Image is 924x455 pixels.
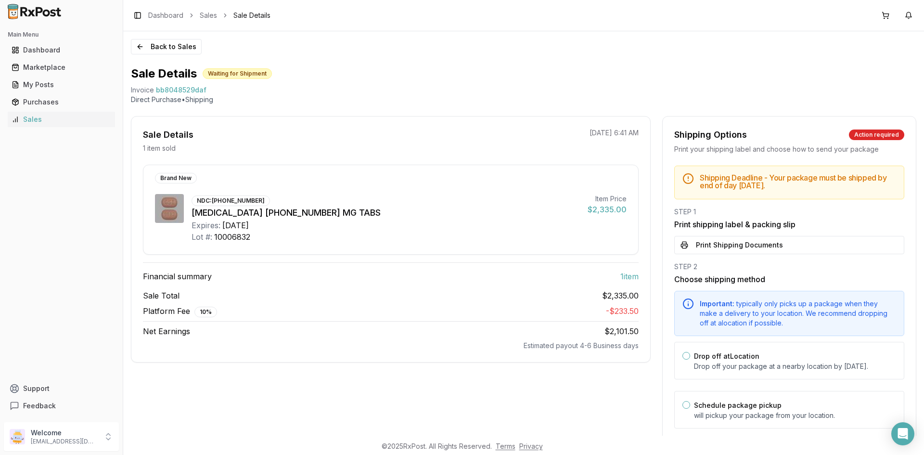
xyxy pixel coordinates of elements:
[31,438,98,445] p: [EMAIL_ADDRESS][DOMAIN_NAME]
[700,299,734,308] span: Important:
[12,97,111,107] div: Purchases
[700,299,896,328] div: typically only picks up a package when they make a delivery to your location. We recommend droppi...
[700,174,896,189] h5: Shipping Deadline - Your package must be shipped by end of day [DATE] .
[155,194,184,223] img: Biktarvy 50-200-25 MG TABS
[496,442,515,450] a: Terms
[194,307,217,317] div: 10 %
[674,207,904,217] div: STEP 1
[143,290,180,301] span: Sale Total
[519,442,543,450] a: Privacy
[4,60,119,75] button: Marketplace
[143,325,190,337] span: Net Earnings
[602,290,639,301] span: $2,335.00
[143,305,217,317] span: Platform Fee
[4,94,119,110] button: Purchases
[143,128,193,142] div: Sale Details
[674,273,904,285] h3: Choose shipping method
[23,401,56,411] span: Feedback
[674,236,904,254] button: Print Shipping Documents
[143,271,212,282] span: Financial summary
[155,173,197,183] div: Brand New
[4,42,119,58] button: Dashboard
[156,85,206,95] span: bb8048529daf
[222,220,249,231] div: [DATE]
[8,93,115,111] a: Purchases
[131,66,197,81] h1: Sale Details
[12,115,111,124] div: Sales
[192,231,212,243] div: Lot #:
[590,128,639,138] p: [DATE] 6:41 AM
[148,11,183,20] a: Dashboard
[694,362,896,371] p: Drop off your package at a nearby location by [DATE] .
[8,111,115,128] a: Sales
[214,231,250,243] div: 10006832
[233,11,270,20] span: Sale Details
[8,41,115,59] a: Dashboard
[8,31,115,39] h2: Main Menu
[694,411,896,420] p: will pickup your package from your location.
[131,39,202,54] button: Back to Sales
[200,11,217,20] a: Sales
[674,128,747,142] div: Shipping Options
[891,422,914,445] div: Open Intercom Messenger
[192,206,580,220] div: [MEDICAL_DATA] [PHONE_NUMBER] MG TABS
[12,80,111,90] div: My Posts
[8,59,115,76] a: Marketplace
[4,380,119,397] button: Support
[694,401,782,409] label: Schedule package pickup
[606,306,639,316] span: - $233.50
[4,4,65,19] img: RxPost Logo
[588,204,627,215] div: $2,335.00
[31,428,98,438] p: Welcome
[203,68,272,79] div: Waiting for Shipment
[674,262,904,272] div: STEP 2
[8,76,115,93] a: My Posts
[674,144,904,154] div: Print your shipping label and choose how to send your package
[192,195,270,206] div: NDC: [PHONE_NUMBER]
[131,95,916,104] p: Direct Purchase • Shipping
[4,397,119,415] button: Feedback
[674,219,904,230] h3: Print shipping label & packing slip
[4,112,119,127] button: Sales
[4,77,119,92] button: My Posts
[588,194,627,204] div: Item Price
[849,130,904,140] div: Action required
[604,326,639,336] span: $2,101.50
[12,45,111,55] div: Dashboard
[620,271,639,282] span: 1 item
[131,85,154,95] div: Invoice
[192,220,220,231] div: Expires:
[10,429,25,444] img: User avatar
[148,11,270,20] nav: breadcrumb
[12,63,111,72] div: Marketplace
[694,352,759,360] label: Drop off at Location
[143,143,176,153] p: 1 item sold
[143,341,639,351] div: Estimated payout 4-6 Business days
